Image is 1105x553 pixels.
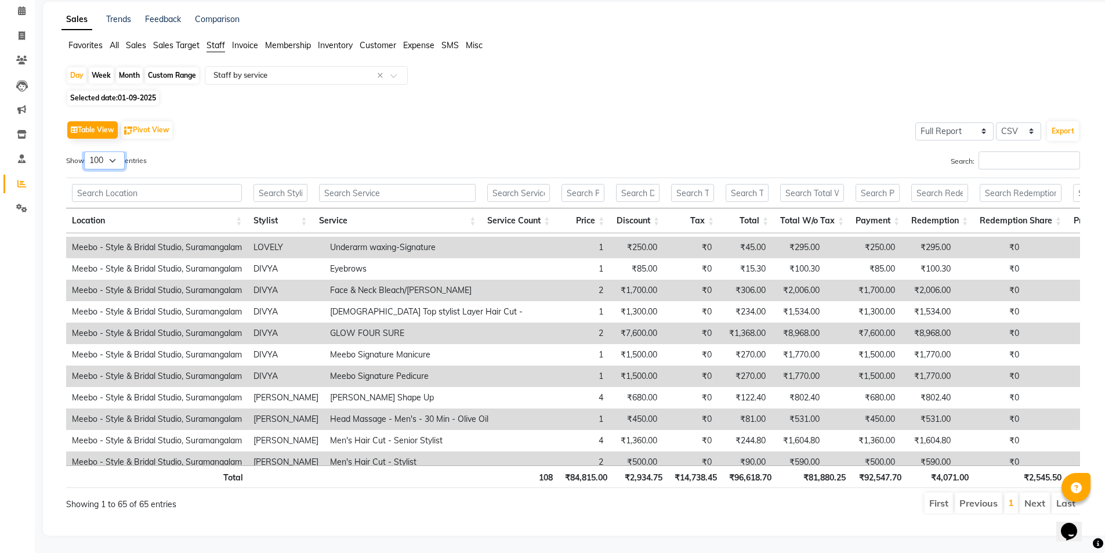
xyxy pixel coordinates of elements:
[126,40,146,50] span: Sales
[535,237,609,258] td: 1
[957,430,1025,451] td: ₹0
[901,366,957,387] td: ₹1,770.00
[951,151,1080,169] label: Search:
[718,344,771,366] td: ₹270.00
[609,344,663,366] td: ₹1,500.00
[957,451,1025,473] td: ₹0
[253,184,307,202] input: Search Stylist
[67,67,86,84] div: Day
[780,184,844,202] input: Search Total W/o Tax
[377,70,387,82] span: Clear all
[66,430,248,451] td: Meebo - Style & Bridal Studio, Suramangalam
[1056,507,1093,541] iframe: chat widget
[663,301,718,323] td: ₹0
[663,409,718,430] td: ₹0
[319,184,476,202] input: Search Service
[856,184,900,202] input: Search Payment
[825,409,901,430] td: ₹450.00
[825,451,901,473] td: ₹500.00
[248,323,324,344] td: DIVYA
[559,465,613,488] th: ₹84,815.00
[825,366,901,387] td: ₹1,500.00
[535,430,609,451] td: 4
[957,301,1025,323] td: ₹0
[663,366,718,387] td: ₹0
[121,121,172,139] button: Pivot View
[324,409,535,430] td: Head Massage - Men's - 30 Min - Olive Oil
[979,151,1080,169] input: Search:
[901,280,957,301] td: ₹2,006.00
[324,258,535,280] td: Eyebrows
[911,184,968,202] input: Search Redemption
[825,280,901,301] td: ₹1,700.00
[535,409,609,430] td: 1
[535,258,609,280] td: 1
[66,409,248,430] td: Meebo - Style & Bridal Studio, Suramangalam
[957,258,1025,280] td: ₹0
[609,430,663,451] td: ₹1,360.00
[248,258,324,280] td: DIVYA
[771,258,825,280] td: ₹100.30
[66,280,248,301] td: Meebo - Style & Bridal Studio, Suramangalam
[318,40,353,50] span: Inventory
[110,40,119,50] span: All
[248,430,324,451] td: [PERSON_NAME]
[901,451,957,473] td: ₹590.00
[957,366,1025,387] td: ₹0
[609,323,663,344] td: ₹7,600.00
[66,451,248,473] td: Meebo - Style & Bridal Studio, Suramangalam
[720,208,774,233] th: Total: activate to sort column ascending
[324,430,535,451] td: Men's Hair Cut - Senior Stylist
[668,465,723,488] th: ₹14,738.45
[825,323,901,344] td: ₹7,600.00
[850,208,905,233] th: Payment: activate to sort column ascending
[610,208,665,233] th: Discount: activate to sort column ascending
[535,280,609,301] td: 2
[360,40,396,50] span: Customer
[145,67,199,84] div: Custom Range
[324,366,535,387] td: Meebo Signature Pedicure
[777,465,852,488] th: ₹81,880.25
[118,93,156,102] span: 01-09-2025
[901,430,957,451] td: ₹1,604.80
[718,366,771,387] td: ₹270.00
[466,40,483,50] span: Misc
[771,280,825,301] td: ₹2,006.00
[825,344,901,366] td: ₹1,500.00
[852,465,907,488] th: ₹92,547.70
[771,451,825,473] td: ₹590.00
[957,323,1025,344] td: ₹0
[726,184,769,202] input: Search Total
[609,258,663,280] td: ₹85.00
[718,430,771,451] td: ₹244.80
[487,184,550,202] input: Search Service Count
[771,387,825,409] td: ₹802.40
[248,387,324,409] td: [PERSON_NAME]
[324,301,535,323] td: [DEMOGRAPHIC_DATA] Top stylist Layer Hair Cut -
[616,184,660,202] input: Search Discount
[248,451,324,473] td: [PERSON_NAME]
[61,9,92,30] a: Sales
[901,323,957,344] td: ₹8,968.00
[441,40,459,50] span: SMS
[66,301,248,323] td: Meebo - Style & Bridal Studio, Suramangalam
[324,451,535,473] td: Men's Hair Cut - Stylist
[957,237,1025,258] td: ₹0
[248,237,324,258] td: LOVELY
[663,237,718,258] td: ₹0
[771,430,825,451] td: ₹1,604.80
[324,237,535,258] td: Underarm waxing-Signature
[609,387,663,409] td: ₹680.00
[907,465,975,488] th: ₹4,071.00
[901,344,957,366] td: ₹1,770.00
[663,323,718,344] td: ₹0
[718,301,771,323] td: ₹234.00
[825,237,901,258] td: ₹250.00
[535,323,609,344] td: 2
[561,184,604,202] input: Search Price
[771,366,825,387] td: ₹1,770.00
[481,208,556,233] th: Service Count: activate to sort column ascending
[718,323,771,344] td: ₹1,368.00
[663,387,718,409] td: ₹0
[535,366,609,387] td: 1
